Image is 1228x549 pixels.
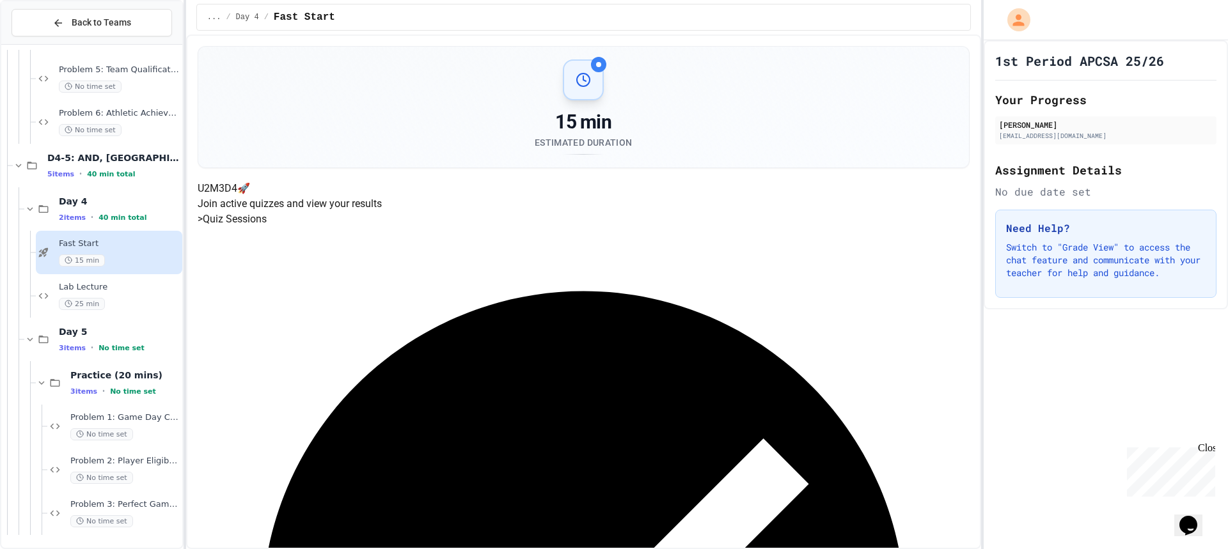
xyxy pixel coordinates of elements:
[999,119,1213,130] div: [PERSON_NAME]
[198,212,970,227] h5: > Quiz Sessions
[535,136,632,149] div: Estimated Duration
[70,369,180,381] span: Practice (20 mins)
[1006,220,1206,236] h3: Need Help?
[274,10,335,25] span: Fast Start
[47,170,74,178] span: 5 items
[47,152,180,164] span: D4-5: AND, [GEOGRAPHIC_DATA], NOT
[535,111,632,134] div: 15 min
[59,213,86,222] span: 2 items
[59,254,105,267] span: 15 min
[59,108,180,119] span: Problem 6: Athletic Achievement Tracker
[70,428,133,440] span: No time set
[198,181,970,196] h4: U2M3D4 🚀
[995,184,1216,199] div: No due date set
[5,5,88,81] div: Chat with us now!Close
[59,344,86,352] span: 3 items
[70,387,97,396] span: 3 items
[59,81,122,93] span: No time set
[995,161,1216,179] h2: Assignment Details
[59,298,105,310] span: 25 min
[59,196,180,207] span: Day 4
[1122,442,1215,497] iframe: chat widget
[98,344,145,352] span: No time set
[1174,498,1215,536] iframe: chat widget
[59,238,180,249] span: Fast Start
[264,12,269,22] span: /
[1006,241,1206,279] p: Switch to "Grade View" to access the chat feature and communicate with your teacher for help and ...
[91,212,93,222] span: •
[102,386,105,396] span: •
[995,52,1164,70] h1: 1st Period APCSA 25/26
[72,16,131,29] span: Back to Teams
[70,472,133,484] span: No time set
[110,387,156,396] span: No time set
[59,326,180,337] span: Day 5
[79,169,82,179] span: •
[91,343,93,353] span: •
[70,456,180,467] span: Problem 2: Player Eligibility
[236,12,259,22] span: Day 4
[59,282,180,293] span: Lab Lecture
[87,170,135,178] span: 40 min total
[98,213,146,222] span: 40 min total
[12,9,172,36] button: Back to Teams
[70,515,133,527] span: No time set
[994,5,1034,35] div: My Account
[999,131,1213,141] div: [EMAIL_ADDRESS][DOMAIN_NAME]
[59,65,180,75] span: Problem 5: Team Qualification System
[207,12,221,22] span: ...
[59,124,122,136] span: No time set
[995,91,1216,109] h2: Your Progress
[226,12,230,22] span: /
[70,499,180,510] span: Problem 3: Perfect Game Checker
[70,412,180,423] span: Problem 1: Game Day Checker
[198,196,970,212] p: Join active quizzes and view your results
